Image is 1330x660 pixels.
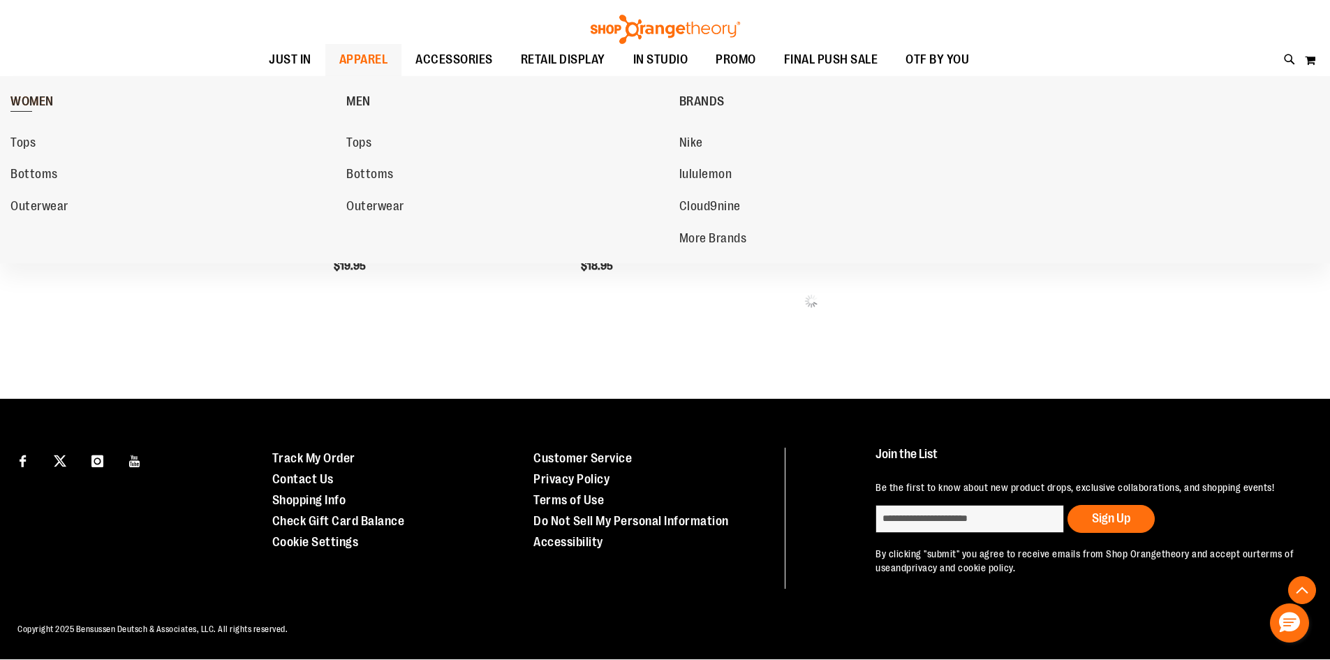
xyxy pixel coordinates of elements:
span: Sign Up [1092,511,1130,525]
span: Copyright 2025 Bensussen Deutsch & Associates, LLC. All rights reserved. [17,624,288,634]
span: Outerwear [10,199,68,217]
a: FINAL PUSH SALE [770,44,892,76]
button: Back To Top [1288,576,1316,604]
span: BRANDS [679,94,725,112]
a: Customer Service [533,451,632,465]
span: lululemon [679,167,732,184]
a: Contact Us [272,472,334,486]
span: OTF BY YOU [906,44,969,75]
span: RETAIL DISPLAY [521,44,605,75]
span: WOMEN [10,94,54,112]
a: OTF BY YOU [892,44,983,76]
a: privacy and cookie policy. [906,562,1015,573]
a: WOMEN [10,83,339,119]
span: Bottoms [346,167,394,184]
span: JUST IN [269,44,311,75]
a: Visit our Facebook page [10,448,35,472]
a: Check Gift Card Balance [272,514,405,528]
a: Visit our Youtube page [123,448,147,472]
a: RETAIL DISPLAY [507,44,619,76]
span: Cloud9nine [679,199,741,217]
span: Tops [10,135,36,153]
span: $19.95 [334,260,368,272]
span: Outerwear [346,199,404,217]
img: Twitter [54,455,66,467]
span: FINAL PUSH SALE [784,44,878,75]
span: ACCESSORIES [415,44,493,75]
a: Outerwear [10,194,332,219]
a: Tops [10,131,332,156]
a: Bottoms [10,162,332,187]
a: terms of use [875,548,1294,573]
h4: Join the List [875,448,1298,474]
a: Shopping Info [272,493,346,507]
p: Be the first to know about new product drops, exclusive collaborations, and shopping events! [875,481,1298,494]
span: PROMO [716,44,756,75]
a: Privacy Policy [533,472,609,486]
a: JUST IN [255,44,325,76]
img: ias-spinner.gif [804,294,818,308]
span: Tops [346,135,371,153]
a: PROMO [702,44,770,76]
p: By clicking "submit" you agree to receive emails from Shop Orangetheory and accept our and [875,547,1298,575]
img: Shop Orangetheory [589,15,742,44]
span: Nike [679,135,703,153]
a: ACCESSORIES [401,44,507,76]
a: Do Not Sell My Personal Information [533,514,729,528]
span: IN STUDIO [633,44,688,75]
span: $18.95 [581,260,615,272]
span: Bottoms [10,167,58,184]
a: Visit our X page [48,448,73,472]
button: Hello, have a question? Let’s chat. [1270,603,1309,643]
a: Visit our Instagram page [85,448,110,472]
a: BRANDS [679,83,1008,119]
input: enter email [875,505,1064,533]
a: APPAREL [325,44,402,76]
a: Track My Order [272,451,355,465]
a: Accessibility [533,535,603,549]
a: MEN [346,83,672,119]
a: Cookie Settings [272,535,359,549]
a: Terms of Use [533,493,604,507]
button: Sign Up [1067,505,1155,533]
a: IN STUDIO [619,44,702,76]
span: More Brands [679,231,747,249]
span: APPAREL [339,44,388,75]
span: MEN [346,94,371,112]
